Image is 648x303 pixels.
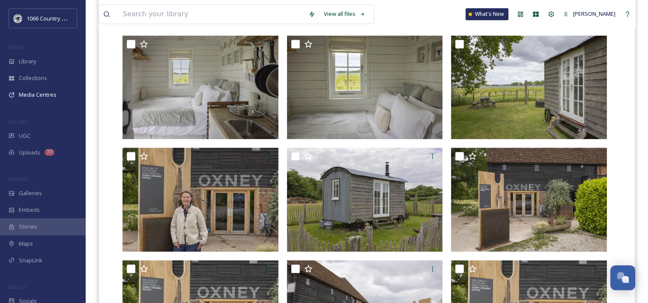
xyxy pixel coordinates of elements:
img: Sussex-Winelands-87.jpg [122,148,278,252]
img: Sussex-Winelands-88.jpg [287,148,443,252]
span: Media Centres [19,91,57,99]
a: [PERSON_NAME] [559,6,620,22]
span: Library [19,57,36,65]
span: Embeds [19,206,40,214]
span: [PERSON_NAME] [573,10,615,18]
img: Sussex-Winelands-72.jpg [451,148,607,252]
span: 1066 Country Marketing [27,14,87,22]
img: logo_footerstamp.png [14,14,22,23]
span: WIDGETS [9,176,28,182]
span: Maps [19,240,33,248]
input: Search your library [119,5,304,24]
span: SnapLink [19,256,42,264]
button: Open Chat [610,265,635,290]
div: 77 [45,149,54,156]
a: What's New [466,8,508,20]
span: Stories [19,223,37,231]
img: Sussex-Winelands-91.jpg [122,36,278,140]
span: Uploads [19,149,40,157]
span: Collections [19,74,47,82]
span: UGC [19,132,30,140]
span: COLLECT [9,119,27,125]
span: Galleries [19,189,42,197]
span: MEDIA [9,44,24,50]
a: View all files [320,6,370,22]
span: SOCIALS [9,284,26,290]
img: Sussex-Winelands-90.jpg [287,36,443,140]
img: Sussex-Winelands-89.jpg [451,36,607,140]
